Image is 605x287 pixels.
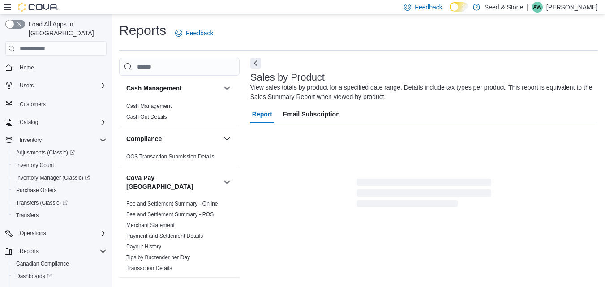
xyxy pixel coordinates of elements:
a: Merchant Statement [126,222,175,228]
span: Load All Apps in [GEOGRAPHIC_DATA] [25,20,107,38]
div: Alex Wang [532,2,543,13]
div: View sales totals by product for a specified date range. Details include tax types per product. T... [250,83,593,102]
span: Home [16,62,107,73]
a: Cash Management [126,103,172,109]
a: Adjustments (Classic) [13,147,78,158]
span: Tips by Budtender per Day [126,254,190,261]
h3: Compliance [126,134,162,143]
span: Feedback [415,3,442,12]
span: Merchant Statement [126,222,175,229]
a: Feedback [172,24,217,42]
button: Cova Pay [GEOGRAPHIC_DATA] [126,173,220,191]
span: Canadian Compliance [13,258,107,269]
span: Transaction Details [126,265,172,272]
span: Catalog [20,119,38,126]
button: Catalog [16,117,42,128]
span: Email Subscription [283,105,340,123]
p: [PERSON_NAME] [546,2,598,13]
span: Adjustments (Classic) [16,149,75,156]
a: Transfers (Classic) [9,197,110,209]
a: Adjustments (Classic) [9,146,110,159]
a: Transfers (Classic) [13,197,71,208]
span: Inventory [20,137,42,144]
button: Cash Management [126,84,220,93]
a: Inventory Manager (Classic) [13,172,94,183]
h3: Sales by Product [250,72,325,83]
span: AW [533,2,541,13]
div: Cova Pay [GEOGRAPHIC_DATA] [119,198,240,277]
h1: Reports [119,21,166,39]
button: Customers [2,97,110,110]
a: OCS Transaction Submission Details [126,154,215,160]
span: Feedback [186,29,213,38]
span: Payment and Settlement Details [126,232,203,240]
a: Transaction Details [126,265,172,271]
span: Reports [16,246,107,257]
span: Users [16,80,107,91]
a: Payout History [126,244,161,250]
a: Customers [16,99,49,110]
span: OCS Transaction Submission Details [126,153,215,160]
input: Dark Mode [450,2,468,12]
span: Customers [16,98,107,109]
span: Purchase Orders [16,187,57,194]
span: Inventory Manager (Classic) [13,172,107,183]
span: Cash Management [126,103,172,110]
button: Reports [16,246,42,257]
span: Adjustments (Classic) [13,147,107,158]
button: Inventory Count [9,159,110,171]
button: Reports [2,245,110,257]
p: Seed & Stone [485,2,523,13]
button: Catalog [2,116,110,129]
span: Transfers [16,212,39,219]
button: Users [16,80,37,91]
p: | [527,2,528,13]
span: Inventory Count [13,160,107,171]
span: Inventory Manager (Classic) [16,174,90,181]
span: Canadian Compliance [16,260,69,267]
button: Compliance [222,133,232,144]
a: Inventory Manager (Classic) [9,171,110,184]
a: Payment and Settlement Details [126,233,203,239]
button: Purchase Orders [9,184,110,197]
a: Cash Out Details [126,114,167,120]
a: Fee and Settlement Summary - Online [126,201,218,207]
button: Cova Pay [GEOGRAPHIC_DATA] [222,177,232,188]
a: Tips by Budtender per Day [126,254,190,261]
a: Canadian Compliance [13,258,73,269]
button: Home [2,61,110,74]
span: Purchase Orders [13,185,107,196]
button: Operations [16,228,50,239]
a: Home [16,62,38,73]
a: Transfers [13,210,42,221]
span: Inventory [16,135,107,146]
a: Inventory Count [13,160,58,171]
span: Catalog [16,117,107,128]
span: Loading [357,180,491,209]
img: Cova [18,3,58,12]
button: Inventory [2,134,110,146]
button: Next [250,58,261,69]
span: Home [20,64,34,71]
button: Canadian Compliance [9,257,110,270]
span: Transfers [13,210,107,221]
div: Compliance [119,151,240,166]
span: Inventory Count [16,162,54,169]
a: Fee and Settlement Summary - POS [126,211,214,218]
span: Reports [20,248,39,255]
button: Cash Management [222,83,232,94]
span: Report [252,105,272,123]
span: Customers [20,101,46,108]
span: Fee and Settlement Summary - Online [126,200,218,207]
button: Users [2,79,110,92]
div: Cash Management [119,101,240,126]
span: Users [20,82,34,89]
button: Transfers [9,209,110,222]
span: Transfers (Classic) [16,199,68,206]
span: Dashboards [16,273,52,280]
button: Inventory [16,135,45,146]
